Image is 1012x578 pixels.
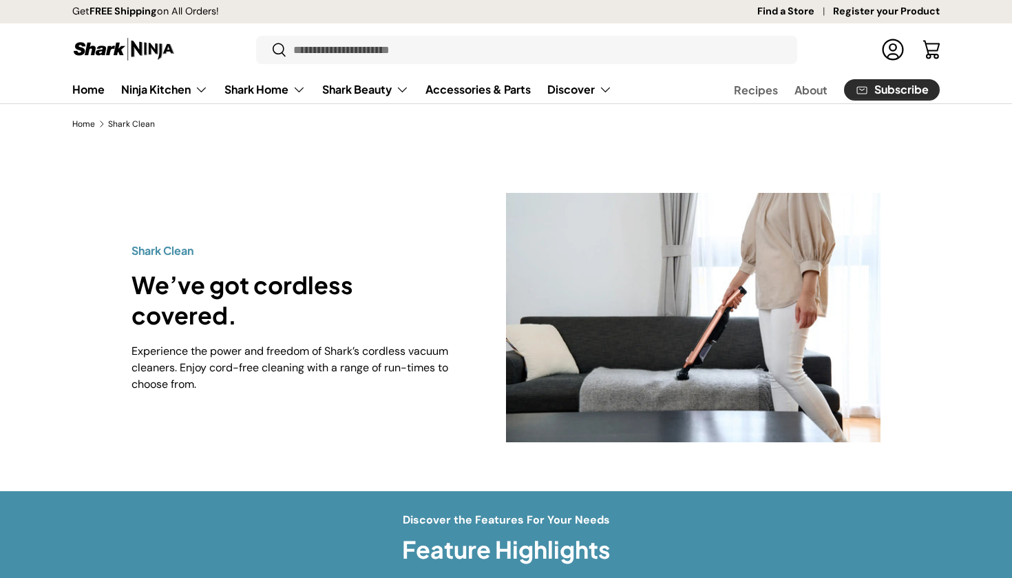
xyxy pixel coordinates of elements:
p: Shark Clean [131,242,462,259]
a: Subscribe [844,79,940,101]
a: Recipes [734,76,778,103]
p: Get on All Orders! [72,4,219,19]
a: Shark Home [224,76,306,103]
nav: Breadcrumbs [72,118,940,130]
summary: Discover [539,76,620,103]
summary: Shark Beauty [314,76,417,103]
p: Experience the power and freedom of Shark’s cordless vacuum cleaners. Enjoy cord-free cleaning wi... [131,343,462,393]
a: About [794,76,827,103]
h2: We’ve got cordless covered. [131,270,462,331]
a: Discover [547,76,612,103]
a: Accessories & Parts [425,76,531,103]
a: Shark Clean [108,120,155,128]
a: Shark Beauty [322,76,409,103]
summary: Shark Home [216,76,314,103]
a: Register your Product [833,4,940,19]
strong: FREE Shipping [89,5,157,17]
a: Home [72,76,105,103]
span: Subscribe [874,84,929,95]
a: Home [72,120,95,128]
img: Shark Ninja Philippines [72,36,176,63]
nav: Secondary [701,76,940,103]
a: Ninja Kitchen [121,76,208,103]
strong: Discover the Features For Your Needs [403,513,610,527]
h3: Feature Highlights [402,535,611,565]
summary: Ninja Kitchen [113,76,216,103]
a: Find a Store [757,4,833,19]
nav: Primary [72,76,612,103]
